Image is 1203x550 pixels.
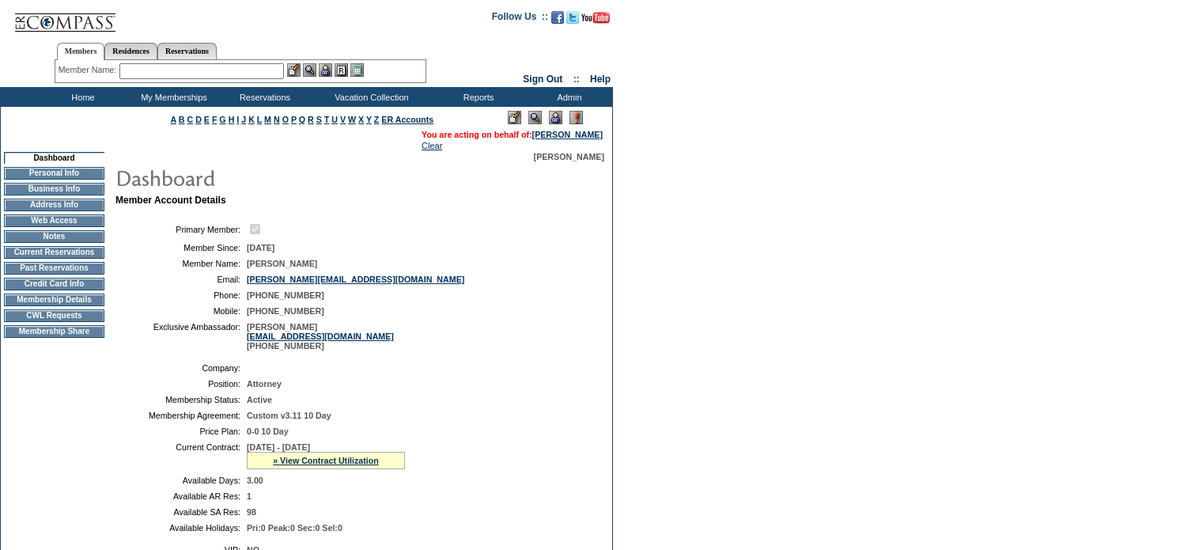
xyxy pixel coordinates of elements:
td: Current Contract: [122,442,240,469]
a: D [195,115,202,124]
a: E [204,115,210,124]
a: Follow us on Twitter [566,16,579,25]
a: S [316,115,322,124]
img: Reservations [335,63,348,77]
td: My Memberships [127,87,218,107]
td: Membership Agreement: [122,411,240,420]
td: Mobile: [122,306,240,316]
a: V [340,115,346,124]
span: [PERSON_NAME] [534,152,604,161]
img: Impersonate [319,63,332,77]
td: Home [36,87,127,107]
img: Edit Mode [508,111,521,124]
td: Email: [122,275,240,284]
span: You are acting on behalf of: [422,130,603,139]
img: View Mode [528,111,542,124]
a: G [219,115,225,124]
a: Z [374,115,380,124]
td: Address Info [4,199,104,211]
td: Current Reservations [4,246,104,259]
span: [PERSON_NAME] [PHONE_NUMBER] [247,322,394,351]
td: Reports [431,87,522,107]
img: Become our fan on Facebook [551,11,564,24]
a: H [229,115,235,124]
td: Company: [122,363,240,373]
a: N [274,115,280,124]
img: b_calculator.gif [350,63,364,77]
td: Notes [4,230,104,243]
img: Impersonate [549,111,562,124]
a: Members [57,43,105,60]
a: Y [366,115,372,124]
td: Personal Info [4,167,104,180]
td: Available AR Res: [122,491,240,501]
a: Subscribe to our YouTube Channel [581,16,610,25]
a: U [331,115,338,124]
a: C [187,115,193,124]
img: Follow us on Twitter [566,11,579,24]
a: T [324,115,330,124]
a: Reservations [157,43,217,59]
span: Attorney [247,379,282,389]
span: [PERSON_NAME] [247,259,317,268]
td: Membership Share [4,325,104,338]
a: W [348,115,356,124]
td: Credit Card Info [4,278,104,290]
a: M [264,115,271,124]
div: Member Name: [59,63,119,77]
td: Business Info [4,183,104,195]
a: [PERSON_NAME][EMAIL_ADDRESS][DOMAIN_NAME] [247,275,464,284]
span: Custom v3.11 10 Day [247,411,331,420]
td: Position: [122,379,240,389]
td: Vacation Collection [308,87,431,107]
a: F [212,115,218,124]
a: Clear [422,141,442,150]
td: Dashboard [4,152,104,164]
td: Phone: [122,290,240,300]
span: [PHONE_NUMBER] [247,290,324,300]
td: Web Access [4,214,104,227]
a: P [291,115,297,124]
td: Primary Member: [122,222,240,237]
td: Exclusive Ambassador: [122,322,240,351]
img: b_edit.gif [287,63,301,77]
a: A [171,115,176,124]
a: Q [299,115,305,124]
a: X [358,115,364,124]
b: Member Account Details [115,195,226,206]
td: Admin [522,87,613,107]
td: Reservations [218,87,308,107]
td: Member Since: [122,243,240,252]
td: Membership Details [4,294,104,306]
td: Available Days: [122,476,240,485]
td: Available SA Res: [122,507,240,517]
span: :: [573,74,580,85]
span: [DATE] [247,243,274,252]
a: Become our fan on Facebook [551,16,564,25]
span: 3.00 [247,476,263,485]
span: 98 [247,507,256,517]
img: Subscribe to our YouTube Channel [581,12,610,24]
td: Follow Us :: [492,9,548,28]
img: pgTtlDashboard.gif [115,161,431,193]
a: I [236,115,239,124]
a: O [282,115,289,124]
td: Available Holidays: [122,523,240,533]
td: Member Name: [122,259,240,268]
span: 0-0 10 Day [247,427,289,436]
td: Membership Status: [122,395,240,404]
a: J [241,115,246,124]
img: Log Concern/Member Elevation [569,111,583,124]
td: Past Reservations [4,262,104,275]
td: CWL Requests [4,309,104,322]
span: 1 [247,491,252,501]
span: Pri:0 Peak:0 Sec:0 Sel:0 [247,523,342,533]
a: Sign Out [523,74,562,85]
a: Residences [104,43,157,59]
a: ER Accounts [381,115,433,124]
a: K [248,115,255,124]
a: L [257,115,262,124]
span: Active [247,395,272,404]
span: [DATE] - [DATE] [247,442,310,452]
a: [EMAIL_ADDRESS][DOMAIN_NAME] [247,332,394,341]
